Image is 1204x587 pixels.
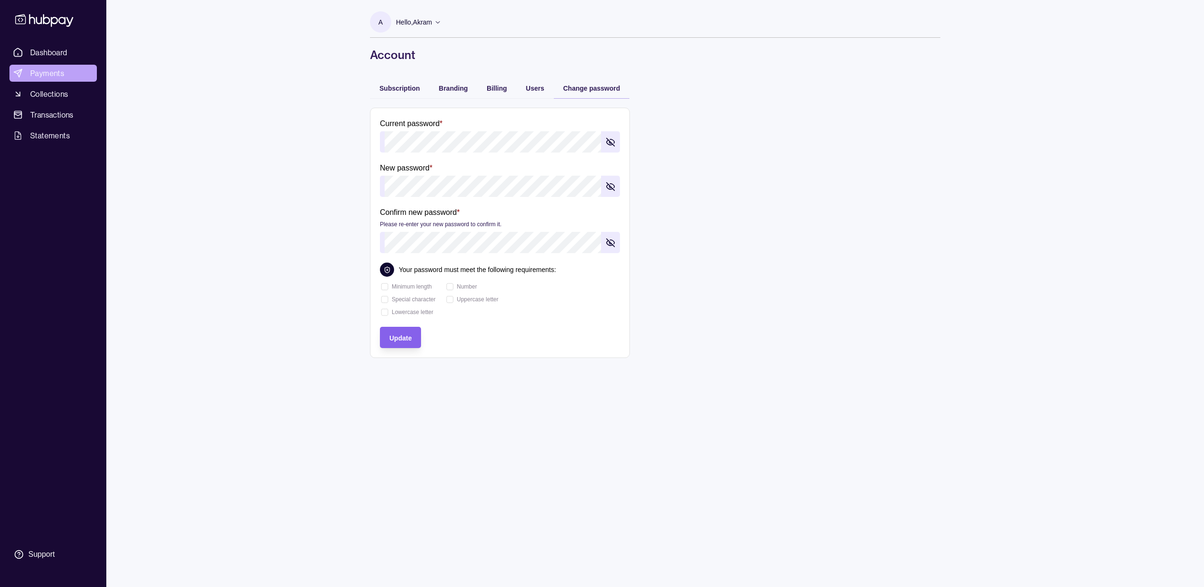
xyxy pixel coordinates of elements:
[30,47,68,58] span: Dashboard
[370,47,940,62] h1: Account
[30,109,74,120] span: Transactions
[396,17,432,27] p: Hello, Akram
[380,119,439,128] p: Current password
[392,307,433,317] p: Lowercase letter
[445,295,455,304] div: animation
[457,294,499,305] p: Uppercase letter
[445,282,455,291] div: animation
[9,44,97,61] a: Dashboard
[30,68,64,79] span: Payments
[380,162,432,173] label: New password
[380,282,389,291] div: animation
[392,281,432,292] p: Minimum length
[9,65,97,82] a: Payments
[378,17,383,27] p: A
[380,208,457,216] p: Confirm new password
[380,327,421,348] button: Update
[385,176,601,197] input: New password
[399,264,556,275] p: Your password must meet the following requirements:
[380,307,389,317] div: animation
[439,85,468,92] span: Branding
[9,85,97,102] a: Collections
[379,85,420,92] span: Subscription
[457,281,477,292] p: Number
[28,549,55,560] div: Support
[563,85,620,92] span: Change password
[30,88,68,100] span: Collections
[380,206,501,230] label: Confirm new password
[392,294,436,305] p: Special character
[30,130,70,141] span: Statements
[9,106,97,123] a: Transactions
[380,221,501,228] p: Please re-enter your new password to confirm it.
[487,85,507,92] span: Billing
[380,164,430,172] p: New password
[526,85,544,92] span: Users
[385,131,601,153] input: Current password
[385,232,601,253] input: Confirm new password
[380,295,389,304] div: animation
[9,127,97,144] a: Statements
[389,334,412,342] span: Update
[9,544,97,564] a: Support
[380,118,443,129] label: Current password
